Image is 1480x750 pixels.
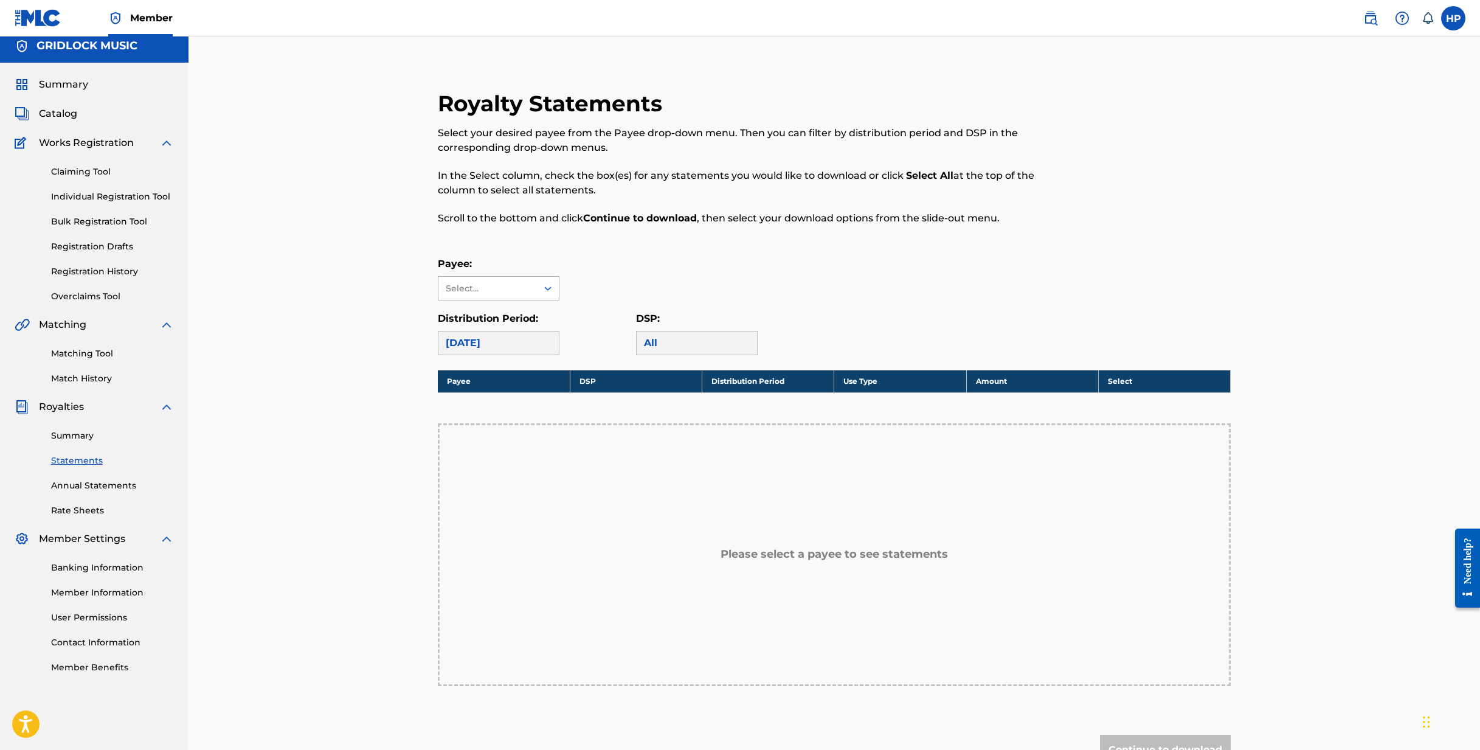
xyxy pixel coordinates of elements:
[438,370,570,392] th: Payee
[1358,6,1383,30] a: Public Search
[130,11,173,25] span: Member
[51,561,174,574] a: Banking Information
[15,9,61,27] img: MLC Logo
[39,77,88,92] span: Summary
[51,290,174,303] a: Overclaims Tool
[438,168,1048,198] p: In the Select column, check the box(es) for any statements you would like to download or click at...
[39,532,125,546] span: Member Settings
[51,165,174,178] a: Claiming Tool
[15,106,29,121] img: Catalog
[15,400,29,414] img: Royalties
[159,318,174,332] img: expand
[1422,12,1434,24] div: Notifications
[1441,6,1465,30] div: User Menu
[1446,516,1480,620] iframe: Resource Center
[583,212,697,224] strong: Continue to download
[39,136,134,150] span: Works Registration
[636,313,660,324] label: DSP:
[438,126,1048,155] p: Select your desired payee from the Payee drop-down menu. Then you can filter by distribution peri...
[108,11,123,26] img: Top Rightsholder
[51,265,174,278] a: Registration History
[438,90,668,117] h2: Royalty Statements
[438,313,538,324] label: Distribution Period:
[159,400,174,414] img: expand
[159,136,174,150] img: expand
[966,370,1098,392] th: Amount
[15,532,29,546] img: Member Settings
[906,170,953,181] strong: Select All
[51,190,174,203] a: Individual Registration Tool
[51,215,174,228] a: Bulk Registration Tool
[51,240,174,253] a: Registration Drafts
[15,136,30,150] img: Works Registration
[15,318,30,332] img: Matching
[51,586,174,599] a: Member Information
[1423,704,1430,740] div: Drag
[51,479,174,492] a: Annual Statements
[51,611,174,624] a: User Permissions
[702,370,834,392] th: Distribution Period
[51,636,174,649] a: Contact Information
[159,532,174,546] img: expand
[1098,370,1230,392] th: Select
[15,77,88,92] a: SummarySummary
[446,282,528,295] div: Select...
[51,347,174,360] a: Matching Tool
[39,318,86,332] span: Matching
[15,39,29,54] img: Accounts
[438,258,472,269] label: Payee:
[438,211,1048,226] p: Scroll to the bottom and click , then select your download options from the slide-out menu.
[570,370,702,392] th: DSP
[1363,11,1378,26] img: search
[51,454,174,467] a: Statements
[39,400,84,414] span: Royalties
[834,370,966,392] th: Use Type
[36,39,137,53] h5: GRIDLOCK MUSIC
[721,547,948,561] h5: Please select a payee to see statements
[15,106,77,121] a: CatalogCatalog
[51,504,174,517] a: Rate Sheets
[1419,692,1480,750] iframe: Chat Widget
[51,429,174,442] a: Summary
[51,661,174,674] a: Member Benefits
[1390,6,1414,30] div: Help
[51,372,174,385] a: Match History
[39,106,77,121] span: Catalog
[1395,11,1409,26] img: help
[15,77,29,92] img: Summary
